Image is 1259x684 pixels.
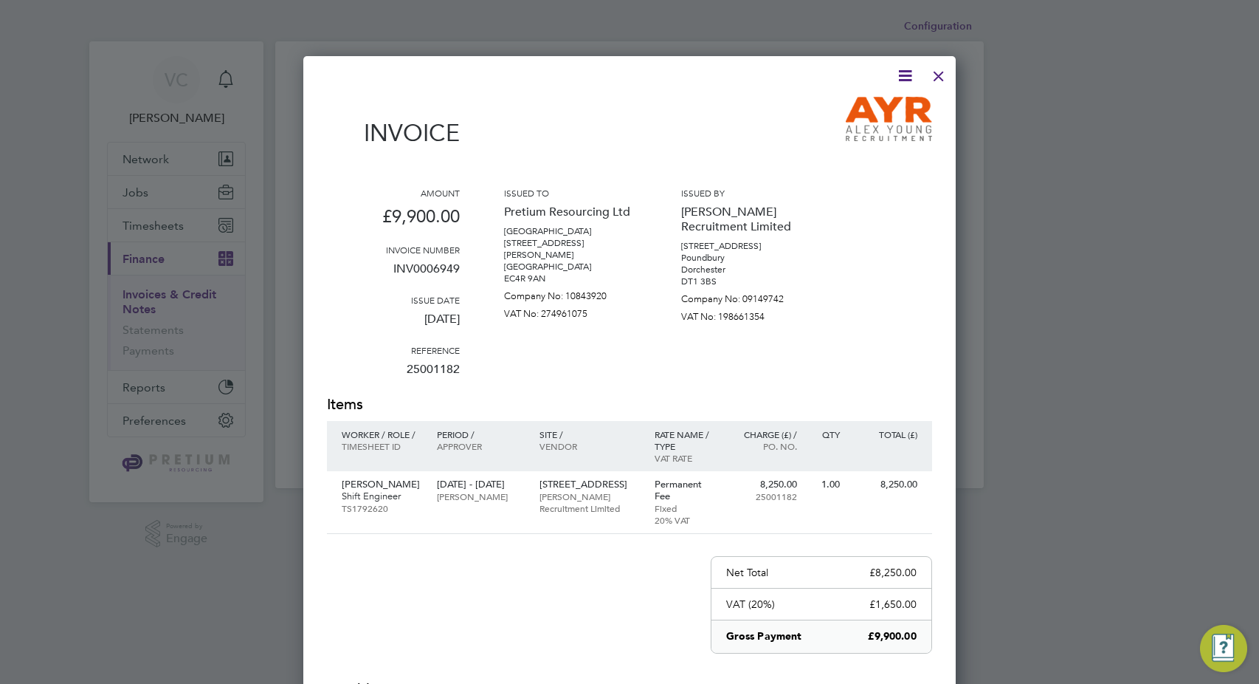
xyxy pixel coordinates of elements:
[504,225,637,237] p: [GEOGRAPHIC_DATA]
[504,187,637,199] h3: Issued to
[868,629,916,644] p: £9,900.00
[855,428,917,440] p: Total (£)
[437,428,525,440] p: Period /
[855,479,917,490] p: 8,250.00
[342,428,422,440] p: Worker / Role /
[327,306,460,344] p: [DATE]
[681,287,814,305] p: Company No: 09149742
[504,273,637,284] p: EC4R 9AN
[726,629,802,644] p: Gross Payment
[655,452,719,464] p: VAT rate
[327,119,460,147] h1: Invoice
[655,479,719,502] p: Permanent Fee
[539,479,640,490] p: [STREET_ADDRESS]
[726,598,775,611] p: VAT (20%)
[342,490,422,502] p: Shift Engineer
[504,261,637,273] p: [GEOGRAPHIC_DATA]
[734,440,798,452] p: Po. No.
[681,264,814,276] p: Dorchester
[327,294,460,306] h3: Issue date
[327,394,932,415] h2: Items
[655,514,719,526] p: 20% VAT
[812,428,839,440] p: QTY
[681,240,814,252] p: [STREET_ADDRESS]
[327,187,460,199] h3: Amount
[437,440,525,452] p: Approver
[437,490,525,502] p: [PERSON_NAME]
[504,199,637,225] p: Pretium Resourcing Ltd
[327,244,460,256] h3: Invoice number
[846,97,931,141] img: alexyoungrecruitment-logo-remittance.png
[812,479,839,490] p: 1.00
[504,302,637,320] p: VAT No: 274961075
[734,479,798,490] p: 8,250.00
[327,356,460,394] p: 25001182
[681,187,814,199] h3: Issued by
[342,502,422,514] p: TS1792620
[327,199,460,244] p: £9,900.00
[342,440,422,452] p: Timesheet ID
[726,566,768,579] p: Net Total
[681,305,814,323] p: VAT No: 198661354
[869,566,917,579] p: £8,250.00
[734,428,798,440] p: Charge (£) /
[734,490,798,502] p: 25001182
[504,284,637,302] p: Company No: 10843920
[681,252,814,264] p: Poundbury
[327,344,460,356] h3: Reference
[342,479,422,490] p: [PERSON_NAME]
[504,237,637,261] p: [STREET_ADDRESS][PERSON_NAME]
[539,428,640,440] p: Site /
[869,598,917,611] p: £1,650.00
[681,199,814,240] p: [PERSON_NAME] Recruitment Limited
[327,256,460,294] p: INV0006949
[539,440,640,452] p: Vendor
[1200,625,1247,672] button: Engage Resource Center
[437,479,525,490] p: [DATE] - [DATE]
[655,428,719,452] p: Rate name / type
[681,276,814,287] p: DT1 3BS
[655,502,719,514] p: Fixed
[539,490,640,514] p: [PERSON_NAME] Recruitment Limited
